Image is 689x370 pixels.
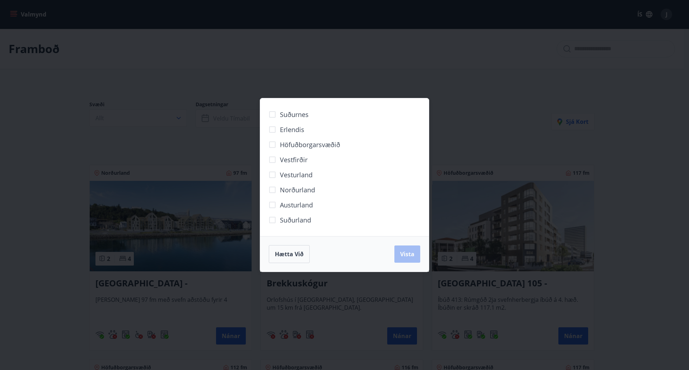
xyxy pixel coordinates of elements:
span: Vestfirðir [280,155,308,164]
span: Suðurnes [280,110,309,119]
span: Höfuðborgarsvæðið [280,140,340,149]
span: Norðurland [280,185,315,195]
span: Suðurland [280,215,311,225]
span: Austurland [280,200,313,210]
button: Hætta við [269,245,310,263]
span: Vesturland [280,170,313,179]
span: Erlendis [280,125,304,134]
span: Hætta við [275,250,304,258]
